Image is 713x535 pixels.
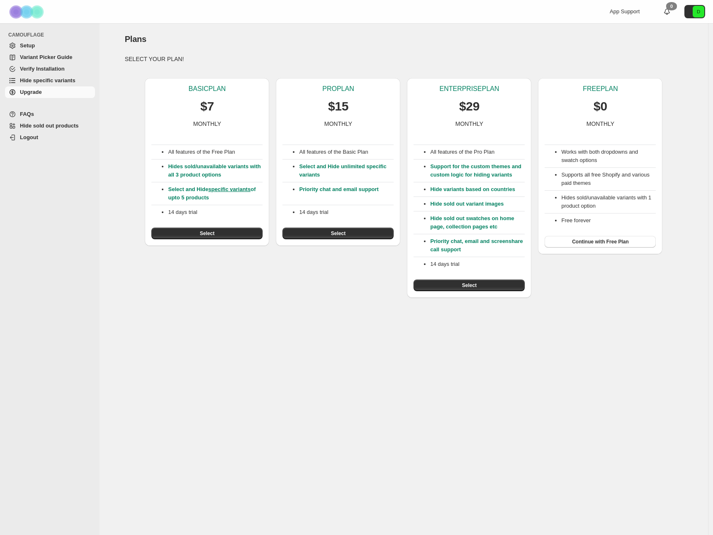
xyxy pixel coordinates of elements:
p: Support for the custom themes and custom logic for hiding variants [430,162,525,179]
a: Logout [5,132,95,143]
p: MONTHLY [455,120,483,128]
p: All features of the Basic Plan [299,148,394,156]
span: Avatar with initials D [693,6,704,17]
a: Hide sold out products [5,120,95,132]
p: BASIC PLAN [189,85,226,93]
span: Verify Installation [20,66,65,72]
p: All features of the Free Plan [168,148,263,156]
p: 14 days trial [168,208,263,216]
button: Continue with Free Plan [545,236,656,248]
span: App Support [610,8,640,15]
p: $0 [594,98,607,115]
img: Camouflage [7,0,48,23]
span: Select [462,282,477,289]
button: Avatar with initials D [684,5,705,18]
span: Variant Picker Guide [20,54,72,60]
p: FREE PLAN [583,85,618,93]
p: Select and Hide of upto 5 products [168,185,263,202]
div: 0 [666,2,677,10]
span: Select [200,230,214,237]
span: Plans [125,34,146,44]
li: Hides sold/unavailable variants with 1 product option [561,194,656,210]
li: Supports all free Shopify and various paid themes [561,171,656,187]
p: $7 [200,98,214,115]
p: Priority chat, email and screenshare call support [430,237,525,254]
p: ENTERPRISE PLAN [439,85,499,93]
p: Priority chat and email support [299,185,394,202]
p: MONTHLY [586,120,614,128]
p: Hide sold out swatches on home page, collection pages etc [430,214,525,231]
a: Hide specific variants [5,75,95,86]
p: 14 days trial [299,208,394,216]
p: $29 [459,98,479,115]
span: Continue with Free Plan [572,238,629,245]
a: FAQs [5,108,95,120]
a: specific variants [208,186,251,192]
a: Variant Picker Guide [5,52,95,63]
p: Hides sold/unavailable variants with all 3 product options [168,162,263,179]
span: Setup [20,42,35,49]
p: Hide variants based on countries [430,185,525,194]
button: Select [151,228,263,239]
p: Select and Hide unlimited specific variants [299,162,394,179]
button: Select [414,280,525,291]
p: 14 days trial [430,260,525,268]
a: Verify Installation [5,63,95,75]
span: Select [331,230,346,237]
button: Select [282,228,394,239]
a: Upgrade [5,86,95,98]
span: FAQs [20,111,34,117]
span: Hide sold out products [20,123,79,129]
p: MONTHLY [193,120,221,128]
li: Works with both dropdowns and swatch options [561,148,656,164]
span: Hide specific variants [20,77,75,83]
a: Setup [5,40,95,52]
a: 0 [663,7,671,16]
p: Hide sold out variant images [430,200,525,208]
p: MONTHLY [324,120,352,128]
li: Free forever [561,216,656,225]
p: All features of the Pro Plan [430,148,525,156]
p: PRO PLAN [322,85,354,93]
text: D [697,9,700,14]
p: $15 [328,98,348,115]
span: Upgrade [20,89,42,95]
p: SELECT YOUR PLAN! [125,55,683,63]
span: CAMOUFLAGE [8,32,95,38]
span: Logout [20,134,38,140]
